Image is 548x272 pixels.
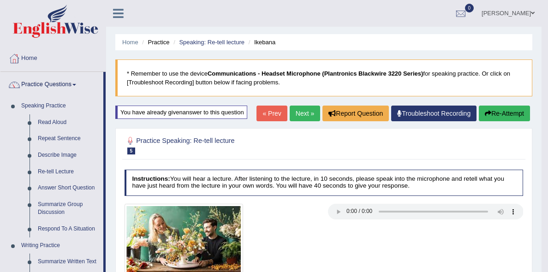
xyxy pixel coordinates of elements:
a: Respond To A Situation [34,221,103,237]
button: Report Question [322,106,389,121]
a: Practice Questions [0,72,103,95]
h4: You will hear a lecture. After listening to the lecture, in 10 seconds, please speak into the mic... [125,170,524,196]
a: Home [0,46,106,69]
a: Re-tell Lecture [34,164,103,180]
a: Answer Short Question [34,180,103,196]
li: Practice [140,38,169,47]
a: Summarize Written Text [34,254,103,270]
a: Home [122,39,138,46]
b: Instructions: [132,175,170,182]
a: Read Aloud [34,114,103,131]
a: Describe Image [34,147,103,164]
span: 0 [465,4,474,12]
a: Speaking Practice [17,98,103,114]
span: 5 [127,148,136,154]
button: Re-Attempt [479,106,530,121]
a: « Prev [256,106,287,121]
a: Repeat Sentence [34,130,103,147]
a: Summarize Group Discussion [34,196,103,221]
blockquote: * Remember to use the device for speaking practice. Or click on [Troubleshoot Recording] button b... [115,59,532,96]
a: Next » [290,106,320,121]
a: Speaking: Re-tell lecture [179,39,244,46]
div: You have already given answer to this question [115,106,247,119]
b: Communications - Headset Microphone (Plantronics Blackwire 3220 Series) [208,70,423,77]
a: Troubleshoot Recording [391,106,477,121]
li: Ikebana [246,38,276,47]
a: Writing Practice [17,237,103,254]
h2: Practice Speaking: Re-tell lecture [125,135,372,154]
